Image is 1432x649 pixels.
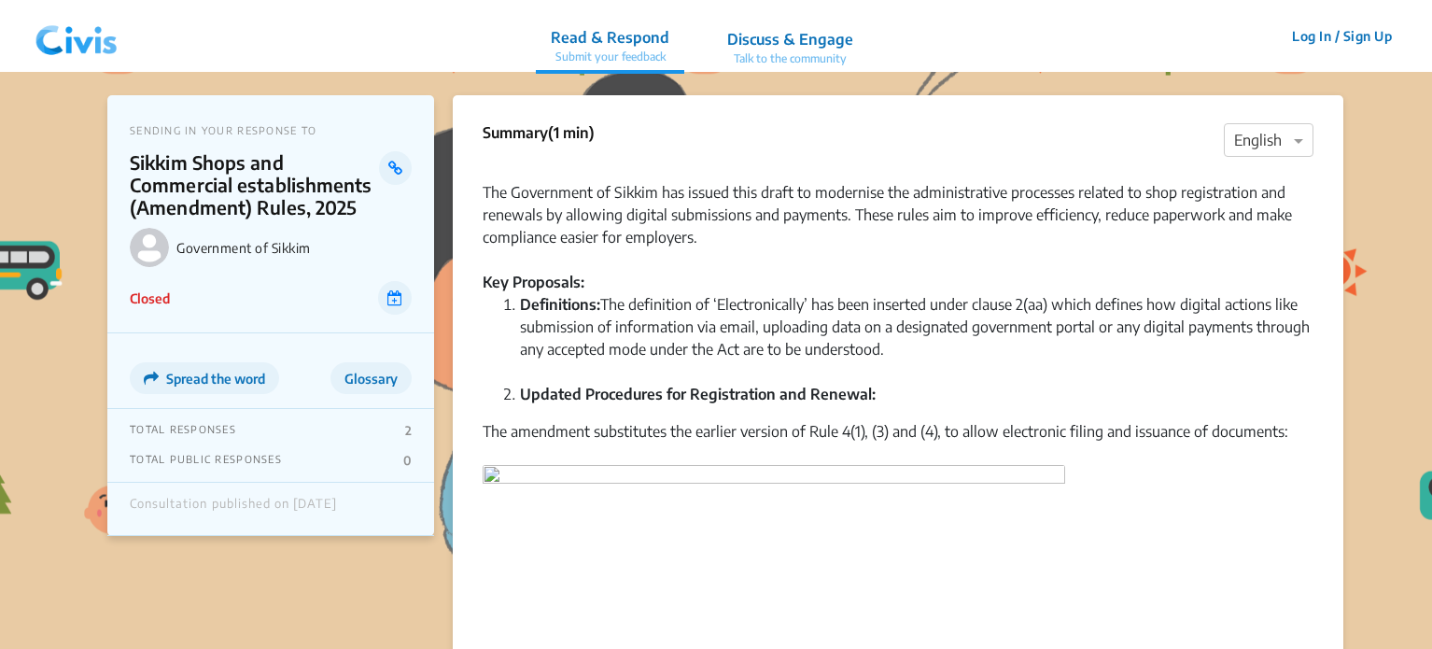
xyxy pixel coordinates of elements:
[483,121,595,144] p: Summary
[548,123,595,142] span: (1 min)
[130,453,282,468] p: TOTAL PUBLIC RESPONSES
[727,28,853,50] p: Discuss & Engage
[130,228,169,267] img: Government of Sikkim logo
[1280,21,1404,50] button: Log In / Sign Up
[28,8,125,64] img: navlogo.png
[520,385,876,403] strong: Updated Procedures for Registration and Renewal:
[483,273,584,291] strong: Key Proposals:
[403,453,412,468] p: 0
[520,295,600,314] strong: Definitions:
[176,240,412,256] p: Government of Sikkim
[551,26,669,49] p: Read & Respond
[130,124,412,136] p: SENDING IN YOUR RESPONSE TO
[551,49,669,65] p: Submit your feedback
[130,151,379,219] p: Sikkim Shops and Commercial establishments (Amendment) Rules, 2025
[130,497,337,521] div: Consultation published on [DATE]
[727,50,853,67] p: Talk to the community
[166,371,265,387] span: Spread the word
[483,159,1313,248] div: The Government of Sikkim has issued this draft to modernise the administrative processes related ...
[405,423,412,438] p: 2
[130,423,236,438] p: TOTAL RESPONSES
[130,289,170,308] p: Closed
[330,362,412,394] button: Glossary
[483,420,1313,465] div: The amendment substitutes the earlier version of Rule 4(1), (3) and (4), to allow electronic fili...
[520,293,1313,383] li: The definition of ‘Electronically’ has been inserted under clause 2(aa) which defines how digital...
[344,371,398,387] span: Glossary
[130,362,279,394] button: Spread the word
